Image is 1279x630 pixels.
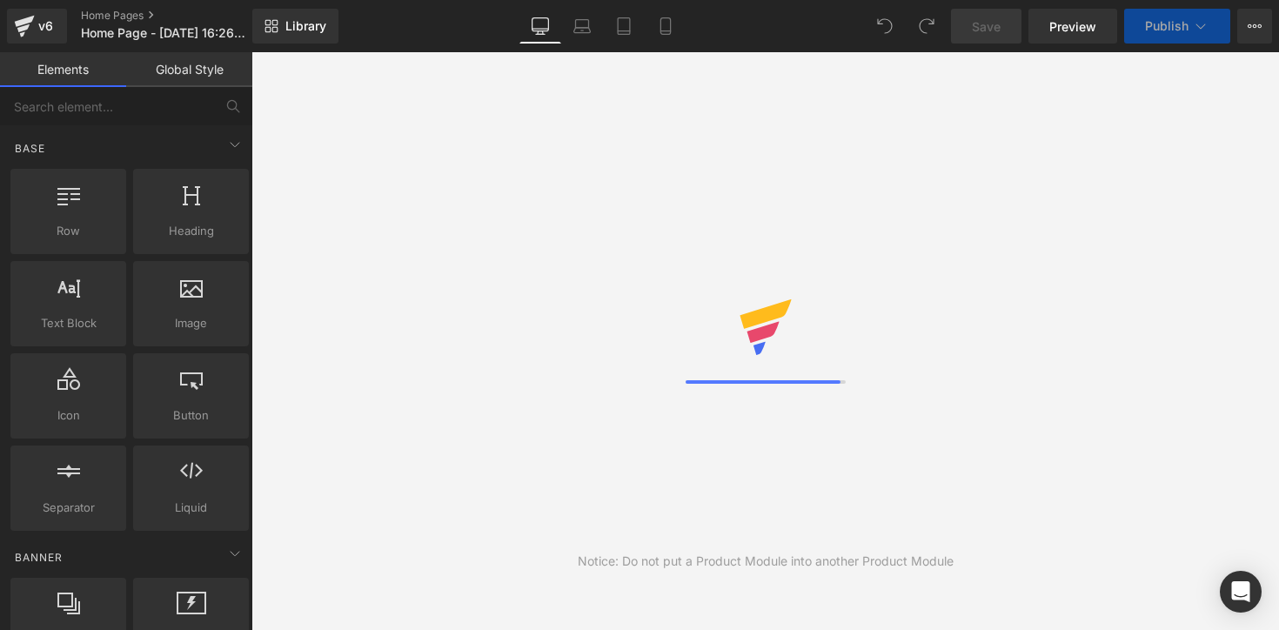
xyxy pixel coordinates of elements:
a: Laptop [561,9,603,44]
span: Text Block [16,314,121,332]
div: v6 [35,15,57,37]
span: Library [285,18,326,34]
a: Global Style [126,52,252,87]
button: More [1237,9,1272,44]
span: Icon [16,406,121,425]
a: New Library [252,9,338,44]
button: Redo [909,9,944,44]
span: Preview [1049,17,1096,36]
span: Separator [16,499,121,517]
span: Home Page - [DATE] 16:26:54 [81,26,245,40]
span: Banner [13,549,64,566]
span: Row [16,222,121,240]
a: Preview [1028,9,1117,44]
div: Open Intercom Messenger [1220,571,1262,613]
button: Undo [867,9,902,44]
div: Notice: Do not put a Product Module into another Product Module [578,552,954,571]
span: Base [13,140,47,157]
a: Desktop [519,9,561,44]
span: Heading [138,222,244,240]
a: Home Pages [81,9,278,23]
button: Publish [1124,9,1230,44]
a: v6 [7,9,67,44]
span: Publish [1145,19,1189,33]
span: Button [138,406,244,425]
a: Mobile [645,9,686,44]
a: Tablet [603,9,645,44]
span: Liquid [138,499,244,517]
span: Save [972,17,1001,36]
span: Image [138,314,244,332]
